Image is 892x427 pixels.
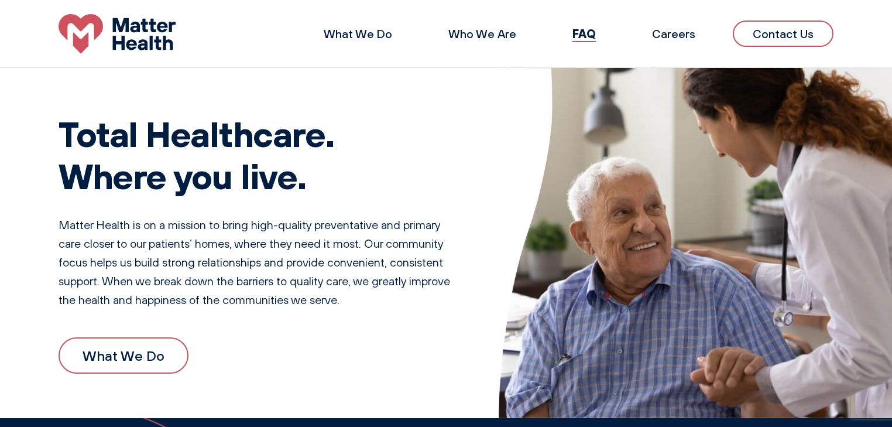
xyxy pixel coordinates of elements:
[324,26,392,41] a: What We Do
[652,26,695,41] a: Careers
[733,21,833,47] a: Contact Us
[59,112,452,197] h1: Total Healthcare. Where you live.
[59,337,188,374] a: What We Do
[572,26,596,41] a: FAQ
[448,26,516,41] a: Who We Are
[59,216,452,309] p: Matter Health is on a mission to bring high-quality preventative and primary care closer to our p...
